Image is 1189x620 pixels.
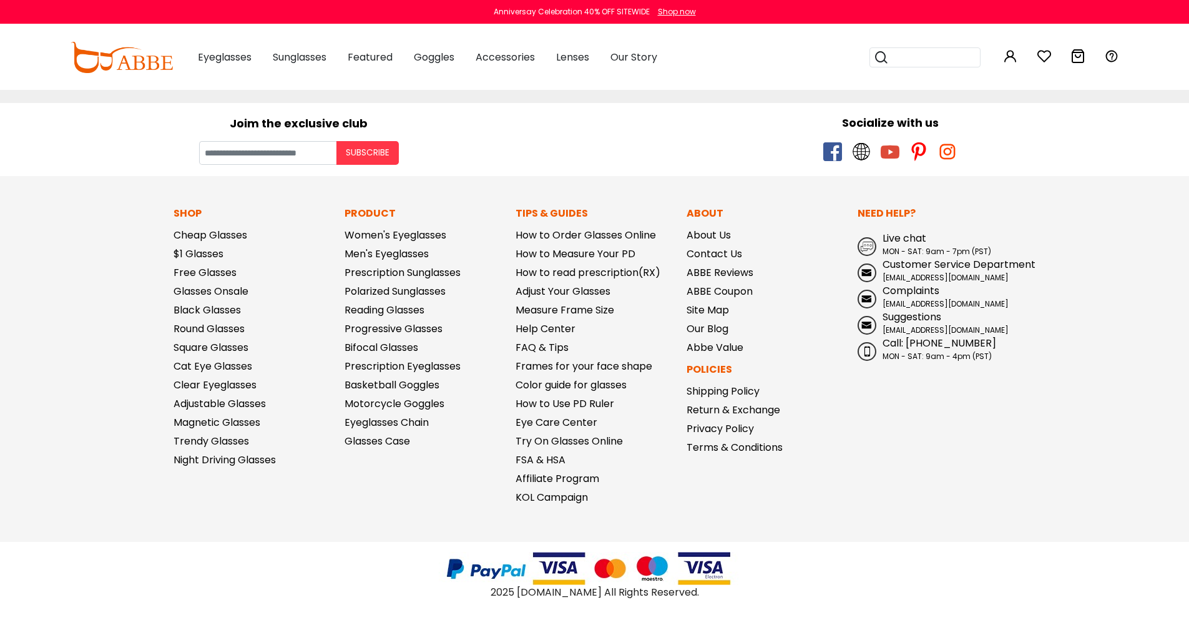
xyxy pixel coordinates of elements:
a: Adjust Your Glasses [516,284,610,298]
div: Joim the exclusive club [9,112,589,132]
a: Free Glasses [174,265,237,280]
a: Square Glasses [174,340,248,355]
p: Policies [687,362,845,377]
span: Call: [PHONE_NUMBER] [883,336,996,350]
span: Live chat [883,231,926,245]
a: Terms & Conditions [687,440,783,455]
img: payments [439,552,751,585]
a: How to Use PD Ruler [516,396,614,411]
p: About [687,206,845,221]
span: Accessories [476,50,535,64]
span: Goggles [414,50,454,64]
span: Our Story [610,50,657,64]
a: Privacy Policy [687,421,754,436]
a: Shop now [652,6,696,17]
a: Prescription Sunglasses [345,265,461,280]
span: Eyeglasses [198,50,252,64]
p: Shop [174,206,332,221]
div: Socialize with us [601,114,1180,131]
a: Eye Care Center [516,415,597,430]
a: Glasses Case [345,434,410,448]
a: FAQ & Tips [516,340,569,355]
span: Customer Service Department [883,257,1035,272]
a: Return & Exchange [687,403,780,417]
a: $1 Glasses [174,247,223,261]
a: ABBE Reviews [687,265,753,280]
a: Site Map [687,303,729,317]
div: Shop now [658,6,696,17]
span: youtube [881,142,899,161]
span: instagram [938,142,957,161]
a: Suggestions [EMAIL_ADDRESS][DOMAIN_NAME] [858,310,1016,336]
a: Color guide for glasses [516,378,627,392]
a: Frames for your face shape [516,359,652,373]
span: MON - SAT: 9am - 7pm (PST) [883,246,991,257]
input: Your email [199,141,336,165]
a: Customer Service Department [EMAIL_ADDRESS][DOMAIN_NAME] [858,257,1016,283]
a: About Us [687,228,731,242]
a: Measure Frame Size [516,303,614,317]
a: Women's Eyeglasses [345,228,446,242]
a: Round Glasses [174,322,245,336]
a: How to Measure Your PD [516,247,635,261]
a: Black Glasses [174,303,241,317]
span: Suggestions [883,310,941,324]
a: Magnetic Glasses [174,415,260,430]
button: Subscribe [336,141,399,165]
a: Eyeglasses Chain [345,415,429,430]
a: Men's Eyeglasses [345,247,429,261]
span: facebook [823,142,842,161]
a: Polarized Sunglasses [345,284,446,298]
p: Product [345,206,503,221]
a: Progressive Glasses [345,322,443,336]
a: Contact Us [687,247,742,261]
a: How to Order Glasses Online [516,228,656,242]
a: Cat Eye Glasses [174,359,252,373]
div: Anniversay Celebration 40% OFF SITEWIDE [494,6,650,17]
a: Affiliate Program [516,471,599,486]
a: ABBE Coupon [687,284,753,298]
p: Tips & Guides [516,206,674,221]
a: Complaints [EMAIL_ADDRESS][DOMAIN_NAME] [858,283,1016,310]
a: Clear Eyeglasses [174,378,257,392]
span: twitter [852,142,871,161]
img: abbeglasses.com [71,42,173,73]
a: Try On Glasses Online [516,434,623,448]
span: Lenses [556,50,589,64]
a: Call: [PHONE_NUMBER] MON - SAT: 9am - 4pm (PST) [858,336,1016,362]
a: Reading Glasses [345,303,424,317]
p: Need Help? [858,206,1016,221]
a: Basketball Goggles [345,378,439,392]
a: FSA & HSA [516,453,565,467]
a: Glasses Onsale [174,284,248,298]
span: pinterest [909,142,928,161]
a: Our Blog [687,322,728,336]
span: [EMAIL_ADDRESS][DOMAIN_NAME] [883,272,1009,283]
a: Trendy Glasses [174,434,249,448]
a: Abbe Value [687,340,743,355]
span: Complaints [883,283,939,298]
span: Sunglasses [273,50,326,64]
span: MON - SAT: 9am - 4pm (PST) [883,351,992,362]
a: Adjustable Glasses [174,396,266,411]
span: [EMAIL_ADDRESS][DOMAIN_NAME] [883,325,1009,335]
a: Help Center [516,322,575,336]
a: KOL Campaign [516,490,588,504]
a: Prescription Eyeglasses [345,359,461,373]
a: Live chat MON - SAT: 9am - 7pm (PST) [858,231,1016,257]
span: Featured [348,50,393,64]
a: Night Driving Glasses [174,453,276,467]
span: [EMAIL_ADDRESS][DOMAIN_NAME] [883,298,1009,309]
a: Bifocal Glasses [345,340,418,355]
a: How to read prescription(RX) [516,265,660,280]
a: Cheap Glasses [174,228,247,242]
a: Shipping Policy [687,384,760,398]
a: Motorcycle Goggles [345,396,444,411]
